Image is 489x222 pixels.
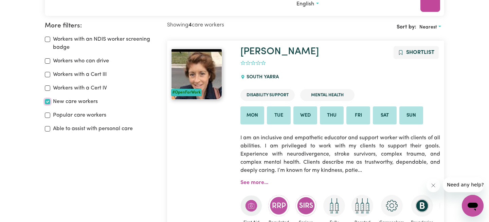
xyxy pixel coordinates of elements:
img: Care and support worker has received 2 doses of COVID-19 vaccine [323,195,345,217]
a: Olivia#OpenForWork [171,49,232,100]
p: I am an inclusive and empathetic educator and support worker with clients of all abilities. I am ... [240,130,440,179]
img: CS Academy: Boundaries in care and support work course completed [411,195,433,217]
li: Available on Tue [267,106,291,125]
img: Care and support worker has received booster dose of COVID-19 vaccination [351,195,373,217]
li: Available on Sat [373,106,397,125]
iframe: Message from company [443,177,484,192]
img: Care and support worker has completed First Aid Certification [240,195,262,217]
label: Able to assist with personal care [53,125,133,133]
img: CS Academy: Serious Incident Reporting Scheme course completed [295,195,317,217]
label: Workers with a Cert III [53,70,107,79]
label: New care workers [53,98,98,106]
li: Disability Support [240,89,295,101]
li: Available on Thu [320,106,344,125]
iframe: Button to launch messaging window [462,195,484,217]
li: Available on Mon [240,106,264,125]
a: See more... [240,180,268,185]
img: View Olivia's profile [171,49,222,100]
div: SOUTH YARRA [240,68,283,86]
button: Add to shortlist [394,46,439,59]
span: Need any help? [4,5,41,10]
li: Available on Sun [399,106,423,125]
li: Available on Fri [346,106,370,125]
label: Workers with an NDIS worker screening badge [53,35,159,52]
div: #OpenForWork [171,89,202,96]
iframe: Close message [427,179,440,192]
li: Mental Health [300,89,355,101]
li: Available on Wed [293,106,317,125]
label: Workers with a Cert IV [53,84,107,92]
a: [PERSON_NAME] [240,47,319,57]
b: 4 [188,22,192,28]
div: add rating by typing an integer from 0 to 5 or pressing arrow keys [240,59,266,67]
span: Shortlist [406,50,434,55]
img: CS Academy: Careseekers Onboarding course completed [381,195,403,217]
button: Sort search results [416,22,444,33]
label: Workers who can drive [53,57,109,65]
img: CS Academy: Regulated Restrictive Practices course completed [268,195,290,216]
h2: Showing care workers [167,22,306,28]
h2: More filters: [45,22,159,30]
span: English [296,1,314,7]
span: Sort by: [397,24,416,30]
label: Popular care workers [53,111,106,119]
span: Nearest [419,25,437,30]
img: CS Academy: COVID-19 Infection Control Training course completed [439,195,461,217]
